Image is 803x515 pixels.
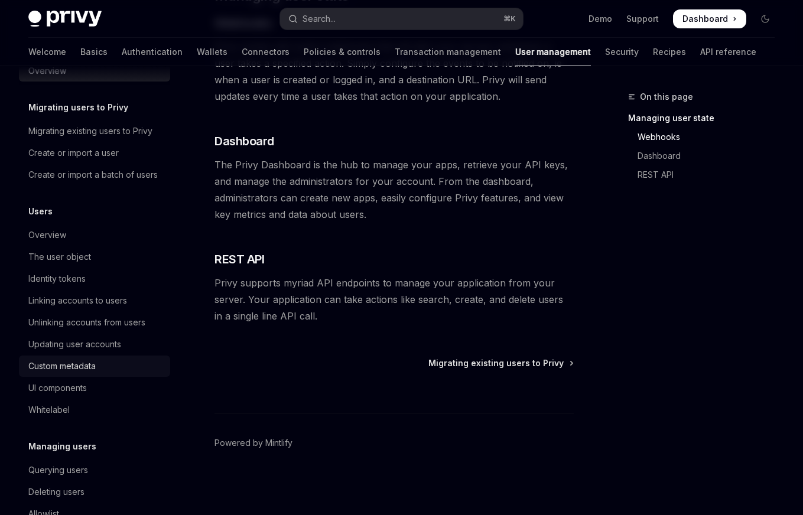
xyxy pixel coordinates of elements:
[28,463,88,477] div: Querying users
[756,9,775,28] button: Toggle dark mode
[214,437,292,449] a: Powered by Mintlify
[28,250,91,264] div: The user object
[28,168,158,182] div: Create or import a batch of users
[28,381,87,395] div: UI components
[628,109,784,128] a: Managing user state
[303,12,336,26] div: Search...
[628,146,784,165] a: Dashboard
[28,315,145,330] div: Unlinking accounts from users
[28,337,121,351] div: Updating user accounts
[304,38,381,66] a: Policies & controls
[280,8,522,30] button: Open search
[19,399,170,421] a: Whitelabel
[214,275,574,324] span: Privy supports myriad API endpoints to manage your application from your server. Your application...
[214,38,574,105] span: Privy comes with built in webhooks that will alert your servers whenever a user takes a specified...
[19,459,170,481] a: Querying users
[428,357,564,369] span: Migrating existing users to Privy
[19,312,170,333] a: Unlinking accounts from users
[19,268,170,289] a: Identity tokens
[197,38,227,66] a: Wallets
[242,38,290,66] a: Connectors
[28,124,152,138] div: Migrating existing users to Privy
[28,485,84,499] div: Deleting users
[640,90,693,104] span: On this page
[214,251,264,268] span: REST API
[428,357,573,369] a: Migrating existing users to Privy
[605,38,639,66] a: Security
[28,11,102,27] img: dark logo
[214,157,574,223] span: The Privy Dashboard is the hub to manage your apps, retrieve your API keys, and manage the admini...
[28,359,96,373] div: Custom metadata
[122,38,183,66] a: Authentication
[626,13,659,25] a: Support
[28,38,66,66] a: Welcome
[28,146,119,160] div: Create or import a user
[28,272,86,286] div: Identity tokens
[19,246,170,268] a: The user object
[28,100,128,115] h5: Migrating users to Privy
[589,13,612,25] a: Demo
[503,14,516,24] span: ⌘ K
[28,439,96,454] h5: Managing users
[682,13,728,25] span: Dashboard
[214,133,274,149] span: Dashboard
[19,164,170,185] a: Create or import a batch of users
[628,128,784,146] a: Webhooks
[628,165,784,184] a: REST API
[700,38,756,66] a: API reference
[19,481,170,503] a: Deleting users
[395,38,501,66] a: Transaction management
[19,377,170,399] a: UI components
[19,334,170,355] a: Updating user accounts
[515,38,591,66] a: User management
[653,38,686,66] a: Recipes
[19,142,170,164] a: Create or import a user
[28,228,66,242] div: Overview
[28,204,53,219] h5: Users
[28,403,70,417] div: Whitelabel
[28,294,127,308] div: Linking accounts to users
[19,290,170,311] a: Linking accounts to users
[19,224,170,246] a: Overview
[19,120,170,142] a: Migrating existing users to Privy
[673,9,746,28] a: Dashboard
[19,356,170,377] a: Custom metadata
[80,38,108,66] a: Basics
